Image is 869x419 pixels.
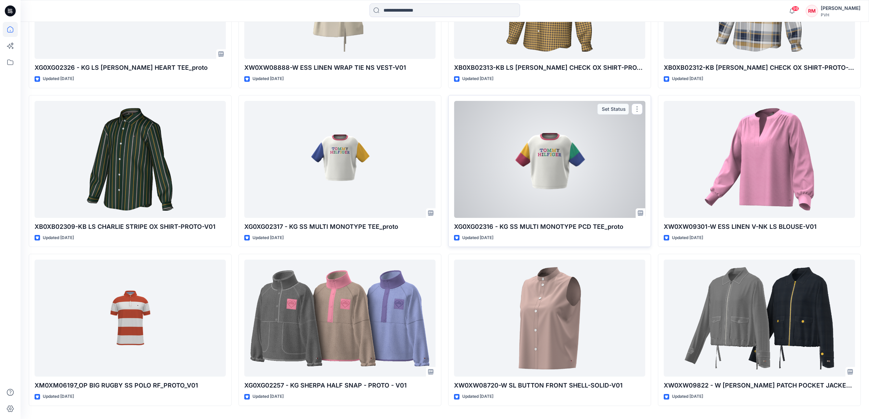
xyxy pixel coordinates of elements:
[792,6,799,11] span: 98
[244,381,436,390] p: XG0XG02257 - KG SHERPA HALF SNAP - PROTO - V01
[672,234,703,241] p: Updated [DATE]
[821,12,860,17] div: PVH
[806,5,818,17] div: RM
[462,75,493,82] p: Updated [DATE]
[454,222,645,232] p: XG0XG02316 - KG SS MULTI MONOTYPE PCD TEE_proto
[244,63,436,73] p: XW0XW08888-W ESS LINEN WRAP TIE NS VEST-V01
[35,381,226,390] p: XM0XM06197_OP BIG RUGBY SS POLO RF_PROTO_V01
[252,75,284,82] p: Updated [DATE]
[35,260,226,377] a: XM0XM06197_OP BIG RUGBY SS POLO RF_PROTO_V01
[462,234,493,241] p: Updated [DATE]
[454,101,645,218] a: XG0XG02316 - KG SS MULTI MONOTYPE PCD TEE_proto
[43,75,74,82] p: Updated [DATE]
[454,381,645,390] p: XW0XW08720-W SL BUTTON FRONT SHELL-SOLID-V01
[462,393,493,400] p: Updated [DATE]
[244,222,436,232] p: XG0XG02317 - KG SS MULTI MONOTYPE TEE_proto
[672,393,703,400] p: Updated [DATE]
[35,222,226,232] p: XB0XB02309-KB LS CHARLIE STRIPE OX SHIRT-PROTO-V01
[35,63,226,73] p: XG0XG02326 - KG LS [PERSON_NAME] HEART TEE_proto
[244,260,436,377] a: XG0XG02257 - KG SHERPA HALF SNAP - PROTO - V01
[43,234,74,241] p: Updated [DATE]
[43,393,74,400] p: Updated [DATE]
[664,260,855,377] a: XW0XW09822 - W LYLA PATCH POCKET JACKET-STRP-PROTO V01
[664,63,855,73] p: XB0XB02312-KB [PERSON_NAME] CHECK OX SHIRT-PROTO-V01
[664,222,855,232] p: XW0XW09301-W ESS LINEN V-NK LS BLOUSE-V01
[821,4,860,12] div: [PERSON_NAME]
[252,393,284,400] p: Updated [DATE]
[664,101,855,218] a: XW0XW09301-W ESS LINEN V-NK LS BLOUSE-V01
[672,75,703,82] p: Updated [DATE]
[244,101,436,218] a: XG0XG02317 - KG SS MULTI MONOTYPE TEE_proto
[35,101,226,218] a: XB0XB02309-KB LS CHARLIE STRIPE OX SHIRT-PROTO-V01
[454,63,645,73] p: XB0XB02313-KB LS [PERSON_NAME] CHECK OX SHIRT-PROTO-V01
[454,260,645,377] a: XW0XW08720-W SL BUTTON FRONT SHELL-SOLID-V01
[252,234,284,241] p: Updated [DATE]
[664,381,855,390] p: XW0XW09822 - W [PERSON_NAME] PATCH POCKET JACKET-STRP-PROTO V01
